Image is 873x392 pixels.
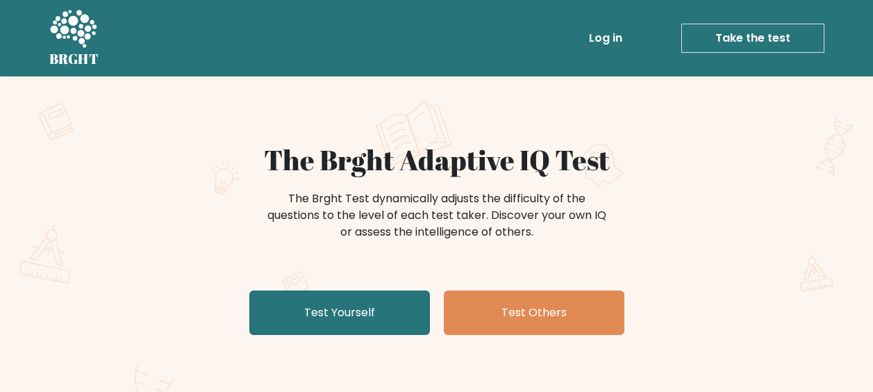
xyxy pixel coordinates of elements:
a: BRGHT [49,6,99,71]
a: Log in [583,24,628,52]
a: Take the test [681,24,824,53]
h5: BRGHT [49,51,99,67]
a: Test Others [444,291,624,335]
h1: The Brght Adaptive IQ Test [98,143,776,177]
a: Test Yourself [249,291,430,335]
div: The Brght Test dynamically adjusts the difficulty of the questions to the level of each test take... [263,190,610,240]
